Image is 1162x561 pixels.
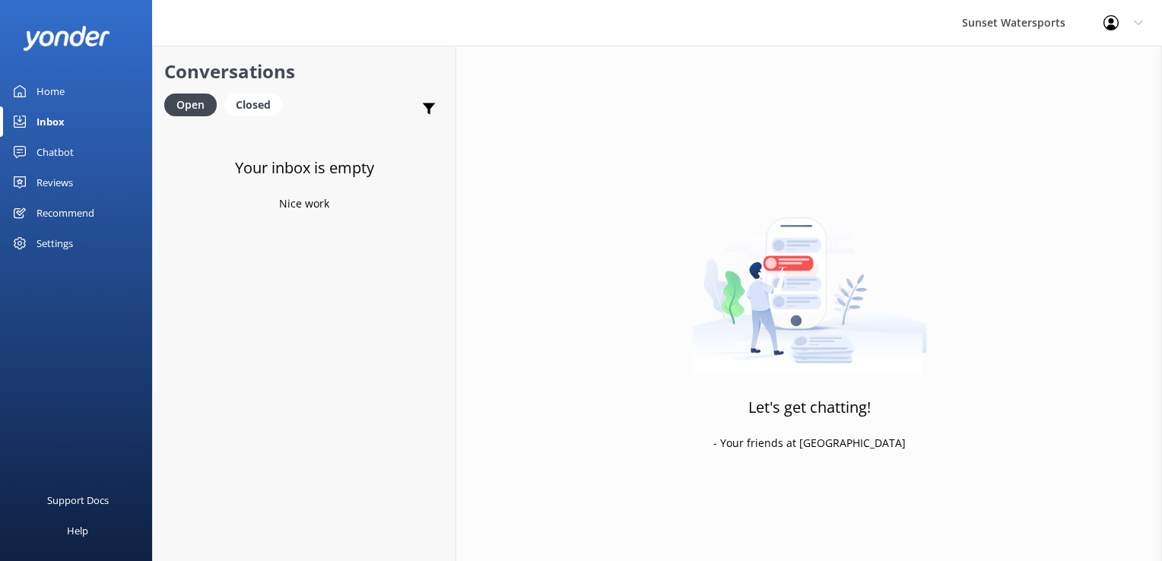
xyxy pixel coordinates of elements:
div: Reviews [37,167,73,198]
img: artwork of a man stealing a conversation from at giant smartphone [692,185,927,376]
div: Settings [37,228,73,258]
h3: Let's get chatting! [748,395,871,420]
div: Home [37,76,65,106]
a: Open [164,96,224,113]
a: Closed [224,96,290,113]
div: Open [164,93,217,116]
h3: Your inbox is empty [235,156,374,180]
p: Nice work [279,195,329,212]
div: Recommend [37,198,94,228]
div: Chatbot [37,137,74,167]
img: yonder-white-logo.png [23,26,110,51]
div: Support Docs [47,485,109,515]
div: Closed [224,93,282,116]
div: Help [67,515,88,546]
div: Inbox [37,106,65,137]
h2: Conversations [164,57,444,86]
p: - Your friends at [GEOGRAPHIC_DATA] [713,435,906,452]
